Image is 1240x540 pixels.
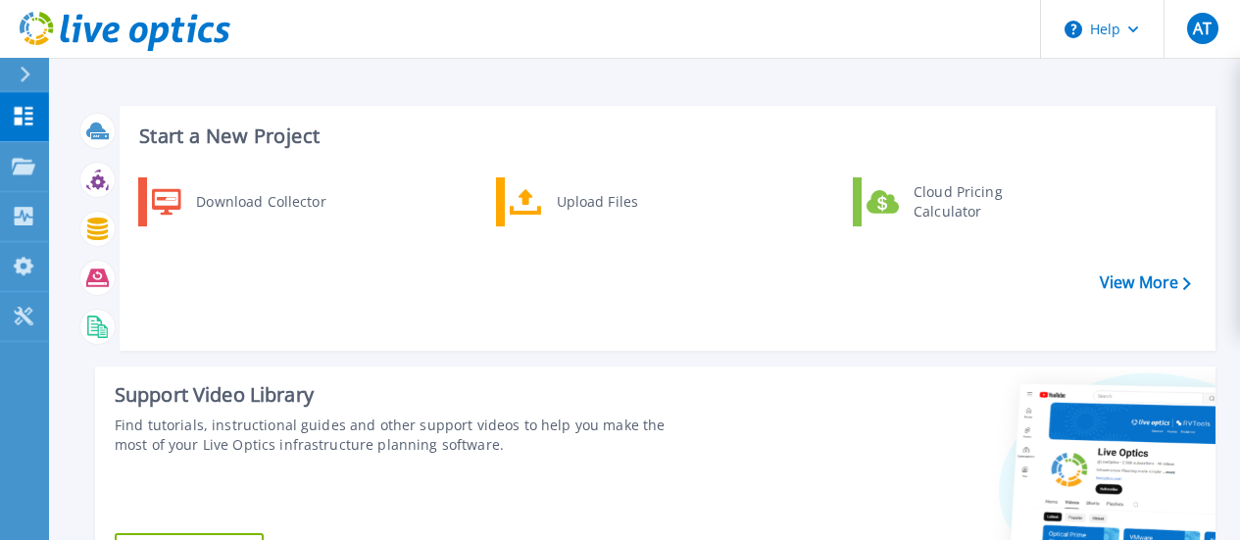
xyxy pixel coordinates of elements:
div: Upload Files [547,182,692,221]
a: Cloud Pricing Calculator [853,177,1054,226]
div: Cloud Pricing Calculator [904,182,1049,221]
div: Support Video Library [115,382,697,408]
a: Download Collector [138,177,339,226]
a: Upload Files [496,177,697,226]
span: AT [1193,21,1212,36]
h3: Start a New Project [139,125,1190,147]
div: Find tutorials, instructional guides and other support videos to help you make the most of your L... [115,416,697,455]
a: View More [1100,273,1191,292]
div: Download Collector [186,182,334,221]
